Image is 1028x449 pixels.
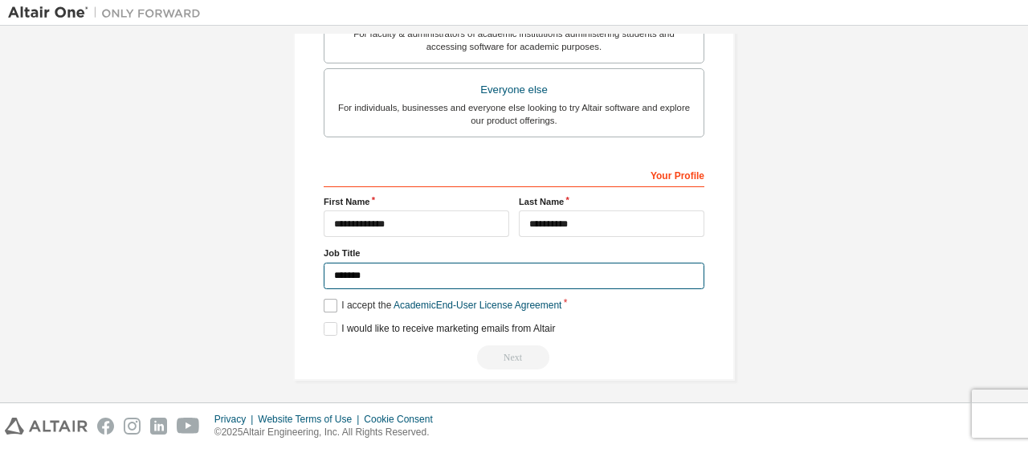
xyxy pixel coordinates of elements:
[5,418,88,435] img: altair_logo.svg
[214,426,443,439] p: © 2025 Altair Engineering, Inc. All Rights Reserved.
[324,161,704,187] div: Your Profile
[364,413,442,426] div: Cookie Consent
[324,299,561,312] label: I accept the
[324,345,704,369] div: Email already exists
[214,413,258,426] div: Privacy
[124,418,141,435] img: instagram.svg
[394,300,561,311] a: Academic End-User License Agreement
[97,418,114,435] img: facebook.svg
[324,322,555,336] label: I would like to receive marketing emails from Altair
[258,413,364,426] div: Website Terms of Use
[150,418,167,435] img: linkedin.svg
[8,5,209,21] img: Altair One
[334,101,694,127] div: For individuals, businesses and everyone else looking to try Altair software and explore our prod...
[334,27,694,53] div: For faculty & administrators of academic institutions administering students and accessing softwa...
[177,418,200,435] img: youtube.svg
[519,195,704,208] label: Last Name
[324,247,704,259] label: Job Title
[324,195,509,208] label: First Name
[334,79,694,101] div: Everyone else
